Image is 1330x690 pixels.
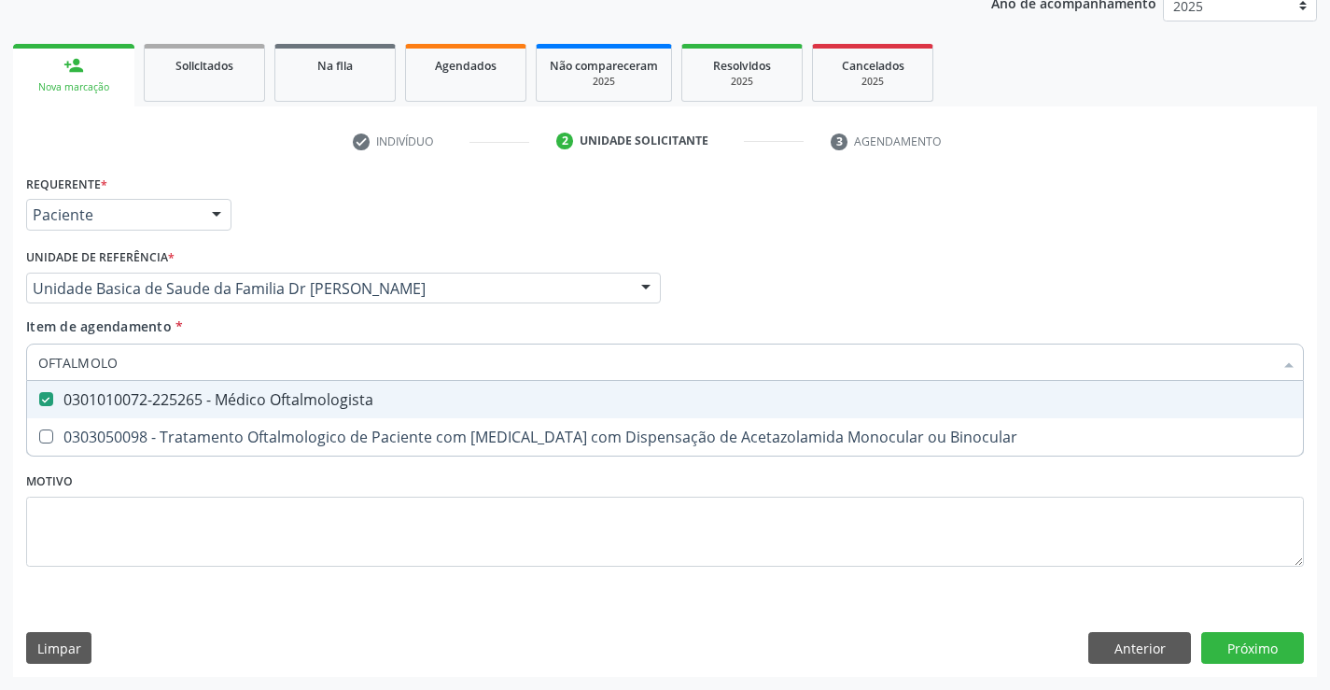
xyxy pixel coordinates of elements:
div: 0303050098 - Tratamento Oftalmologico de Paciente com [MEDICAL_DATA] com Dispensação de Acetazola... [38,429,1292,444]
div: 2025 [826,75,919,89]
span: Não compareceram [550,58,658,74]
label: Unidade de referência [26,244,175,273]
div: Unidade solicitante [580,133,708,149]
div: person_add [63,55,84,76]
label: Motivo [26,468,73,497]
div: 2025 [550,75,658,89]
span: Resolvidos [713,58,771,74]
label: Requerente [26,170,107,199]
div: 2 [556,133,573,149]
input: Buscar por procedimentos [38,344,1273,381]
span: Agendados [435,58,497,74]
span: Na fila [317,58,353,74]
button: Anterior [1088,632,1191,664]
div: 0301010072-225265 - Médico Oftalmologista [38,392,1292,407]
button: Próximo [1201,632,1304,664]
span: Unidade Basica de Saude da Familia Dr [PERSON_NAME] [33,279,623,298]
div: Nova marcação [26,80,121,94]
span: Solicitados [175,58,233,74]
span: Paciente [33,205,193,224]
div: 2025 [695,75,789,89]
span: Item de agendamento [26,317,172,335]
span: Cancelados [842,58,904,74]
